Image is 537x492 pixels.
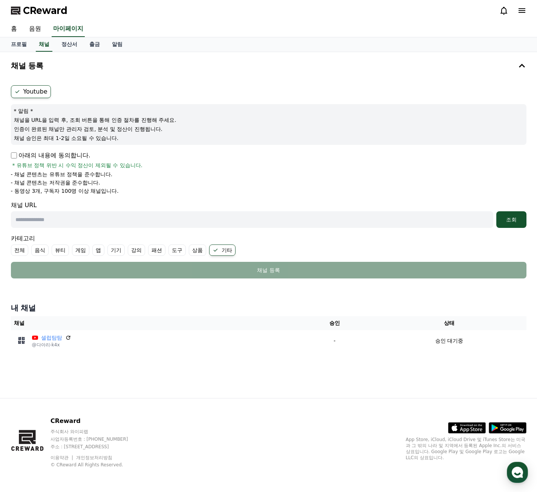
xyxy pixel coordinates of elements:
[11,187,119,195] p: - 동영상 3개, 구독자 100명 이상 채널입니다.
[26,266,511,274] div: 채널 등록
[50,436,142,442] p: 사업자등록번호 : [PHONE_NUMBER]
[31,244,49,256] label: 음식
[14,134,523,142] p: 채널 승인은 최대 1-2일 소요될 수 있습니다.
[5,21,23,37] a: 홈
[11,234,526,256] div: 카테고리
[11,85,51,98] label: Youtube
[50,462,142,468] p: © CReward All Rights Reserved.
[72,244,89,256] label: 게임
[11,61,44,70] h4: 채널 등록
[92,244,104,256] label: 앱
[372,316,526,330] th: 상태
[52,244,69,256] label: 뷰티
[32,342,71,348] p: @다아리-k4x
[14,116,523,124] p: 채널을 URL을 입력 후, 조회 버튼을 통해 인증 절차를 진행해 주세요.
[435,337,463,345] p: 승인 대기중
[11,262,526,278] button: 채널 등록
[148,244,165,256] label: 패션
[107,244,125,256] label: 기기
[406,437,526,461] p: App Store, iCloud, iCloud Drive 및 iTunes Store는 미국과 그 밖의 나라 및 지역에서 등록된 Apple Inc.의 서비스 상표입니다. Goo...
[23,5,67,17] span: CReward
[50,455,74,460] a: 이용약관
[50,444,142,450] p: 주소 : [STREET_ADDRESS]
[11,151,90,160] p: 아래의 내용에 동의합니다.
[52,21,85,37] a: 마이페이지
[11,303,526,313] h4: 내 채널
[499,216,523,223] div: 조회
[5,37,33,52] a: 프로필
[106,37,129,52] a: 알림
[50,417,142,426] p: CReward
[55,37,83,52] a: 정산서
[36,37,52,52] a: 채널
[8,55,529,76] button: 채널 등록
[14,333,29,348] img: 셀럽탐탐
[209,244,236,256] label: 기타
[128,244,145,256] label: 강의
[189,244,206,256] label: 상품
[11,171,113,178] p: - 채널 콘텐츠는 유튜브 정책을 준수합니다.
[11,179,100,186] p: - 채널 콘텐츠는 저작권을 준수합니다.
[300,337,369,345] p: -
[83,37,106,52] a: 출금
[11,5,67,17] a: CReward
[50,429,142,435] p: 주식회사 와이피랩
[11,244,28,256] label: 전체
[14,125,523,133] p: 인증이 완료된 채널만 관리자 검토, 분석 및 정산이 진행됩니다.
[23,21,47,37] a: 음원
[76,455,112,460] a: 개인정보처리방침
[11,201,526,228] div: 채널 URL
[297,316,372,330] th: 승인
[41,334,62,342] a: 셀럽탐탐
[11,316,297,330] th: 채널
[12,161,143,169] span: * 유튜브 정책 위반 시 수익 정산이 제외될 수 있습니다.
[168,244,186,256] label: 도구
[496,211,526,228] button: 조회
